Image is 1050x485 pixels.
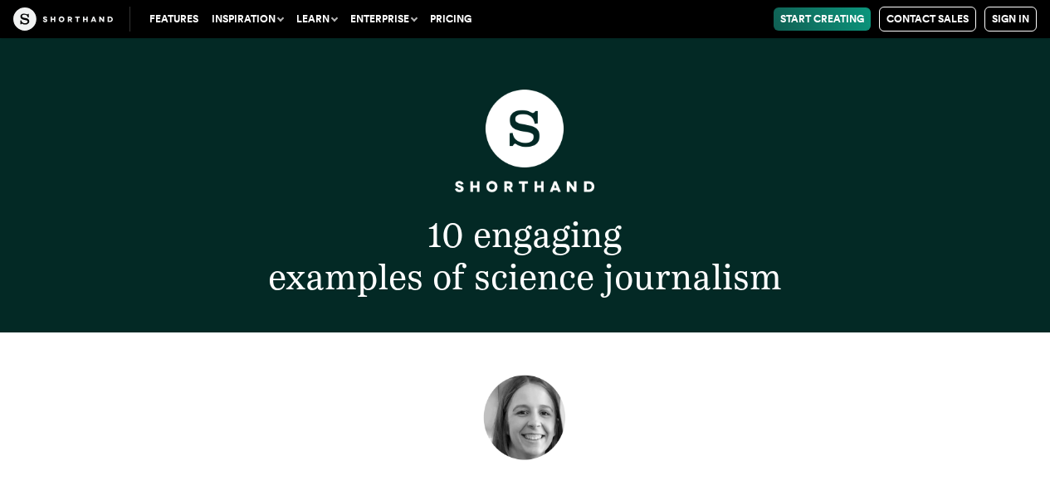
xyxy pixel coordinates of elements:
[774,7,871,31] a: Start Creating
[879,7,976,32] a: Contact Sales
[984,7,1037,32] a: Sign in
[205,7,290,31] button: Inspiration
[344,7,423,31] button: Enterprise
[143,7,205,31] a: Features
[13,7,113,31] img: The Craft
[96,214,954,298] h2: 10 engaging examples of science journalism
[423,7,478,31] a: Pricing
[290,7,344,31] button: Learn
